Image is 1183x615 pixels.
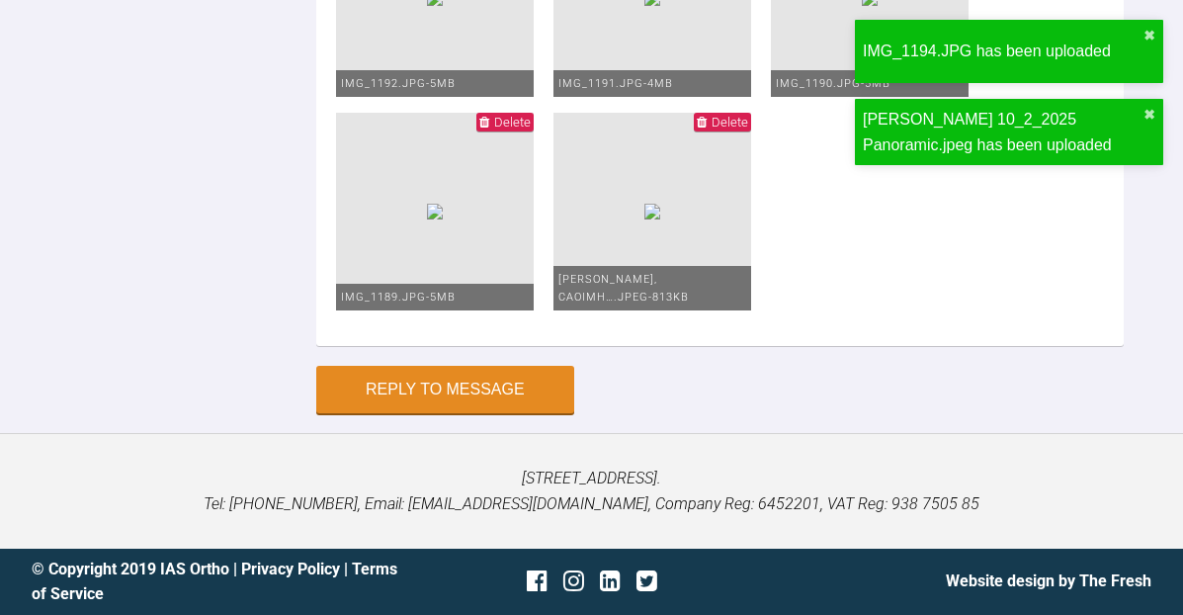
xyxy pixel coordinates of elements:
div: [PERSON_NAME] 10_2_2025 Panoramic.jpeg has been uploaded [863,107,1143,157]
span: Delete [712,115,748,130]
img: eb73eb0f-70c8-4c0a-998b-407a2018c509 [644,204,660,220]
div: IMG_1194.JPG has been uploaded [863,39,1143,64]
img: 80054171-589f-42ea-a83d-801873045b96 [427,204,443,220]
span: [PERSON_NAME], Caoimh….jpeg - 813KB [558,273,689,304]
div: © Copyright 2019 IAS Ortho | | [32,557,405,607]
a: Privacy Policy [241,560,340,578]
span: IMG_1191.JPG - 4MB [558,77,673,90]
p: [STREET_ADDRESS]. Tel: [PHONE_NUMBER], Email: [EMAIL_ADDRESS][DOMAIN_NAME], Company Reg: 6452201,... [32,466,1151,516]
a: Website design by The Fresh [946,571,1151,590]
button: Reply to Message [316,366,574,413]
button: close [1143,107,1155,123]
span: IMG_1189.JPG - 5MB [341,291,456,304]
span: Delete [494,115,531,130]
button: close [1143,28,1155,44]
span: IMG_1192.JPG - 5MB [341,77,456,90]
span: IMG_1190.JPG - 5MB [776,77,890,90]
